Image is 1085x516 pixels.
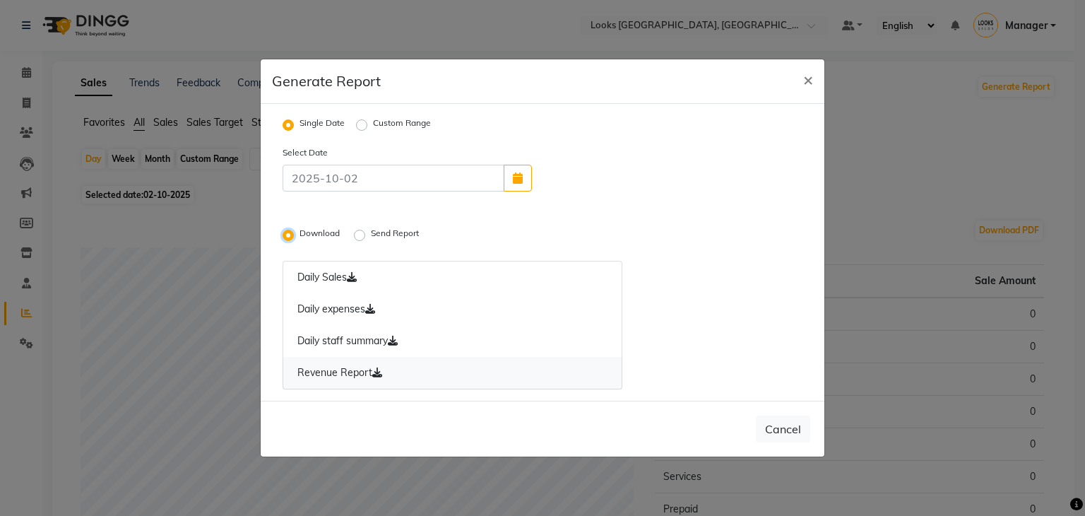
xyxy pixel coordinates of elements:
[272,71,381,92] h5: Generate Report
[283,261,622,294] a: Daily Sales
[300,117,345,134] label: Single Date
[283,293,622,326] a: Daily expenses
[283,357,622,389] a: Revenue Report
[756,416,810,442] button: Cancel
[283,165,504,192] input: 2025-10-02
[283,325,622,358] a: Daily staff summary
[272,146,408,159] label: Select Date
[792,59,824,99] button: Close
[373,117,431,134] label: Custom Range
[803,69,813,90] span: ×
[300,227,343,244] label: Download
[371,227,422,244] label: Send Report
